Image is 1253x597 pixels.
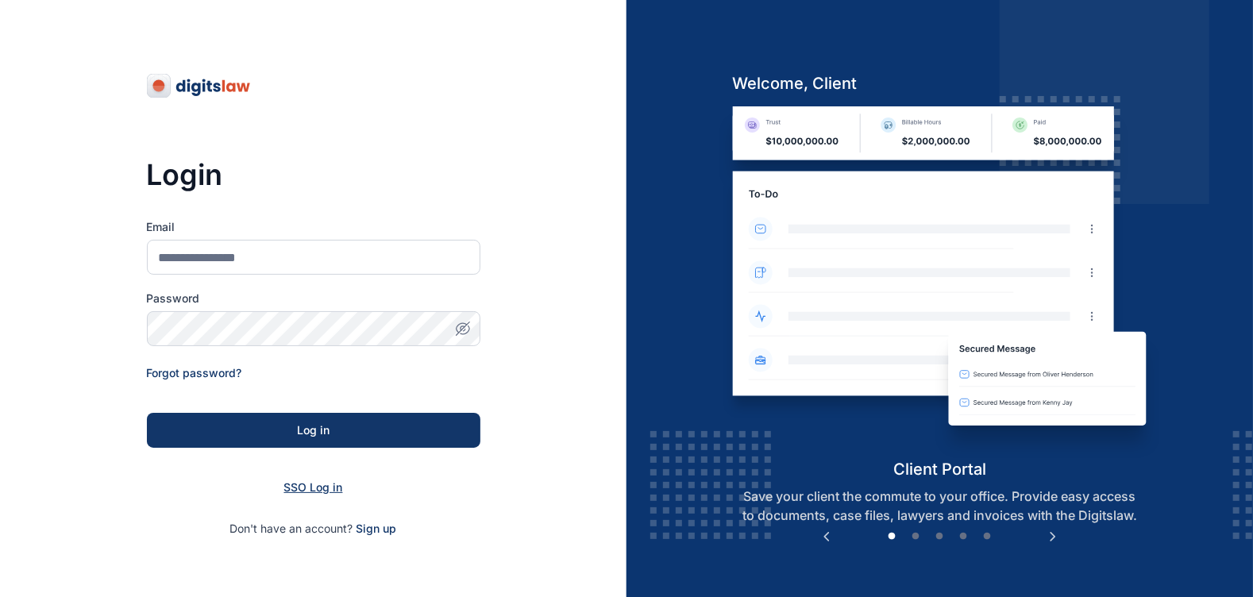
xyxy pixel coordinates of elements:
[147,73,252,98] img: digitslaw-logo
[284,480,343,494] a: SSO Log in
[932,529,948,545] button: 3
[885,529,900,545] button: 1
[719,458,1160,480] h5: client portal
[719,106,1160,458] img: client-portal
[357,521,397,537] span: Sign up
[147,219,480,235] label: Email
[147,159,480,191] h3: Login
[819,529,835,545] button: Previous
[980,529,996,545] button: 5
[147,366,242,379] a: Forgot password?
[719,72,1160,94] h5: welcome, client
[147,521,480,537] p: Don't have an account?
[147,413,480,448] button: Log in
[908,529,924,545] button: 2
[147,291,480,306] label: Password
[1045,529,1061,545] button: Next
[172,422,455,438] div: Log in
[719,487,1160,525] p: Save your client the commute to your office. Provide easy access to documents, case files, lawyer...
[956,529,972,545] button: 4
[357,522,397,535] a: Sign up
